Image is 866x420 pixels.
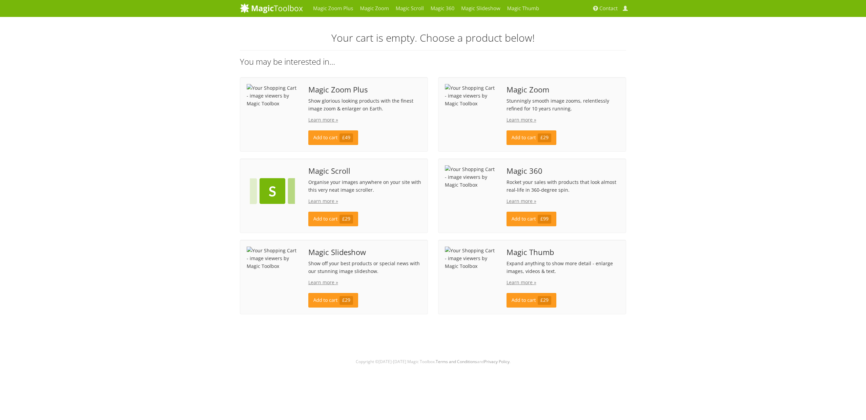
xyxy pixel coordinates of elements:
a: Privacy Policy [484,359,510,364]
a: Learn more » [308,198,338,204]
a: Add to cart£29 [507,130,557,145]
img: Your Shopping Cart - image viewers by Magic Toolbox [247,165,298,217]
span: £29 [339,215,353,224]
span: £29 [339,296,353,305]
a: Add to cart£29 [507,293,557,308]
p: Rocket your sales with products that look almost real-life in 360-degree spin. [507,178,619,194]
a: Learn more » [308,117,338,123]
span: Contact [599,5,618,12]
p: Show off your best products or special news with our stunning image slideshow. [308,259,421,275]
a: Add to cart£49 [308,130,358,145]
img: Your Shopping Cart - image viewers by Magic Toolbox [445,84,496,107]
a: Add to cart£29 [308,293,358,308]
a: Learn more » [308,279,338,286]
span: Magic Thumb [507,248,619,256]
span: £29 [538,296,552,305]
p: Expand anything to show more detail - enlarge images, videos & text. [507,259,619,275]
span: £99 [538,215,552,224]
img: MagicToolbox.com - Image tools for your website [240,3,303,13]
a: Add to cart£99 [507,212,557,226]
p: Organise your images anywhere on your site with this very neat image scroller. [308,178,421,194]
a: Learn more » [507,117,536,123]
p: Stunningly smooth image zooms, relentlessly refined for 10 years running. [507,97,619,112]
span: Magic Zoom [507,86,619,93]
a: Add to cart£29 [308,212,358,226]
span: Magic Zoom Plus [308,86,421,93]
img: Your Shopping Cart - image viewers by Magic Toolbox [445,247,496,270]
a: Learn more » [507,279,536,286]
span: Magic 360 [507,167,619,175]
img: Your Shopping Cart - image viewers by Magic Toolbox [247,84,298,107]
img: Your Shopping Cart - image viewers by Magic Toolbox [247,247,298,270]
h3: You may be interested in… [240,57,626,66]
span: Magic Slideshow [308,248,421,256]
img: Your Shopping Cart - image viewers by Magic Toolbox [445,165,496,189]
span: Magic Scroll [308,167,421,175]
p: Show glorious looking products with the finest image zoom & enlarger on Earth. [308,97,421,112]
span: £29 [538,133,552,142]
a: Terms and Conditions [436,359,477,364]
span: £49 [339,133,353,142]
a: Learn more » [507,198,536,204]
h2: Your cart is empty. Choose a product below! [240,32,626,43]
